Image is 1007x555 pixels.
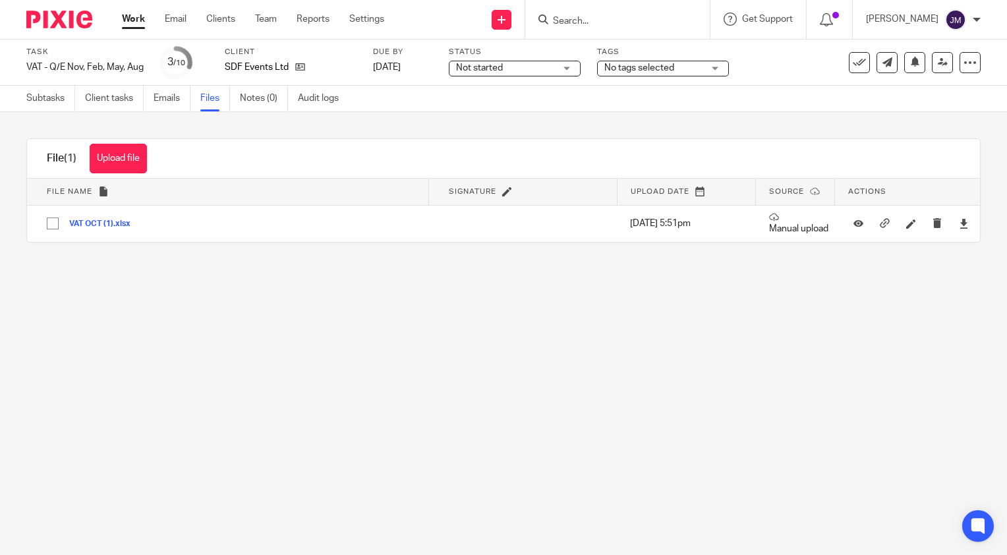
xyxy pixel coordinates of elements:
a: Clients [206,13,235,26]
label: Client [225,47,357,57]
a: Files [200,86,230,111]
p: [PERSON_NAME] [866,13,938,26]
label: Task [26,47,144,57]
span: Not started [456,63,503,73]
div: VAT - Q/E Nov, Feb, May, Aug [26,61,144,74]
a: Work [122,13,145,26]
a: Settings [349,13,384,26]
img: svg%3E [945,9,966,30]
h1: File [47,152,76,165]
span: Get Support [742,15,793,24]
span: Upload date [631,188,689,195]
span: Signature [449,188,496,195]
a: Reports [297,13,330,26]
a: Download [959,217,969,230]
p: [DATE] 5:51pm [630,217,749,230]
input: Select [40,211,65,236]
a: Subtasks [26,86,75,111]
span: (1) [64,153,76,163]
small: /10 [173,59,185,67]
a: Emails [154,86,190,111]
span: Actions [848,188,886,195]
button: Upload file [90,144,147,173]
span: [DATE] [373,63,401,72]
label: Status [449,47,581,57]
label: Due by [373,47,432,57]
p: SDF Events Ltd [225,61,289,74]
div: 3 [167,55,185,70]
a: Notes (0) [240,86,288,111]
img: Pixie [26,11,92,28]
span: File name [47,188,92,195]
a: Audit logs [298,86,349,111]
input: Search [552,16,670,28]
span: No tags selected [604,63,674,73]
a: Email [165,13,187,26]
p: Manual upload [769,212,828,235]
button: VAT OCT (1).xlsx [69,219,140,229]
span: Source [769,188,804,195]
label: Tags [597,47,729,57]
a: Team [255,13,277,26]
a: Client tasks [85,86,144,111]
